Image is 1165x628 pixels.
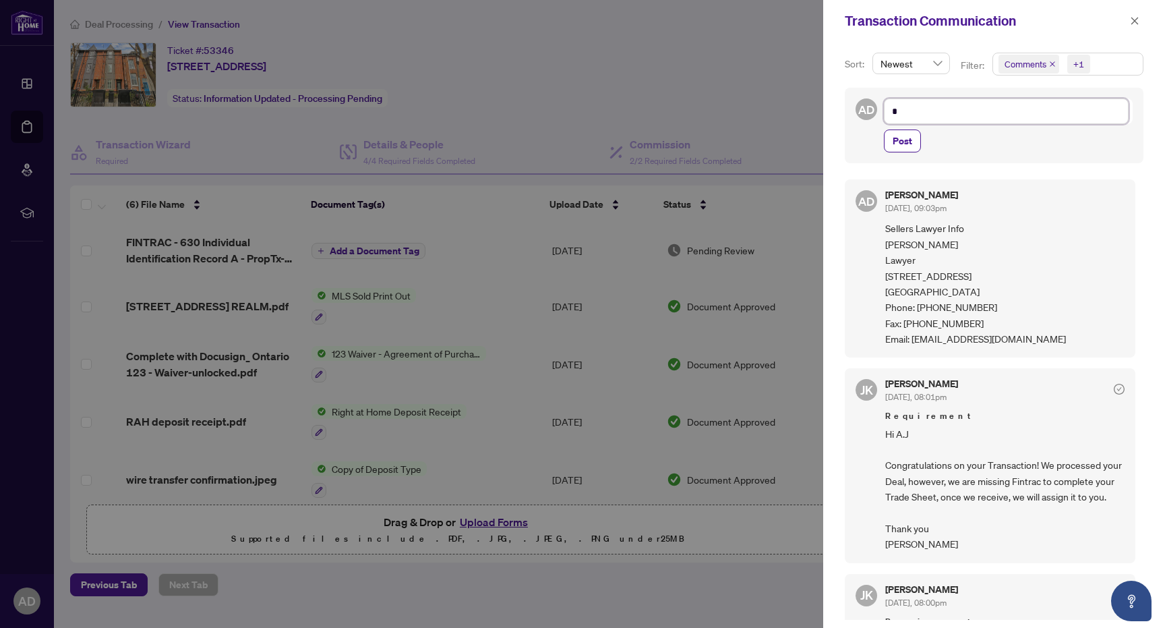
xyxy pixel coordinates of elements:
span: JK [860,380,873,399]
h5: [PERSON_NAME] [885,379,958,389]
span: Comments [1005,57,1046,71]
div: Transaction Communication [845,11,1126,31]
p: Sort: [845,57,867,72]
span: JK [860,586,873,604]
h5: [PERSON_NAME] [885,190,958,200]
span: Newest [880,53,942,74]
span: Hi A.J Congratulations on your Transaction! We processed your Deal, however, we are missing Fintr... [885,426,1125,552]
span: AD [858,101,875,119]
span: AD [858,192,875,210]
span: Post [893,130,912,152]
span: [DATE], 08:01pm [885,392,947,402]
span: close [1130,16,1139,26]
span: check-circle [1114,384,1125,395]
span: Sellers Lawyer Info [PERSON_NAME] Lawyer [STREET_ADDRESS] [GEOGRAPHIC_DATA] Phone: [PHONE_NUMBER]... [885,221,1125,347]
span: Requirement [885,409,1125,423]
button: Open asap [1111,581,1152,621]
h5: [PERSON_NAME] [885,585,958,594]
button: Post [884,130,921,152]
span: [DATE], 08:00pm [885,598,947,608]
span: close [1049,61,1056,67]
p: Filter: [961,58,986,73]
span: Comments [998,55,1059,74]
span: [DATE], 09:03pm [885,203,947,213]
div: +1 [1073,57,1084,71]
